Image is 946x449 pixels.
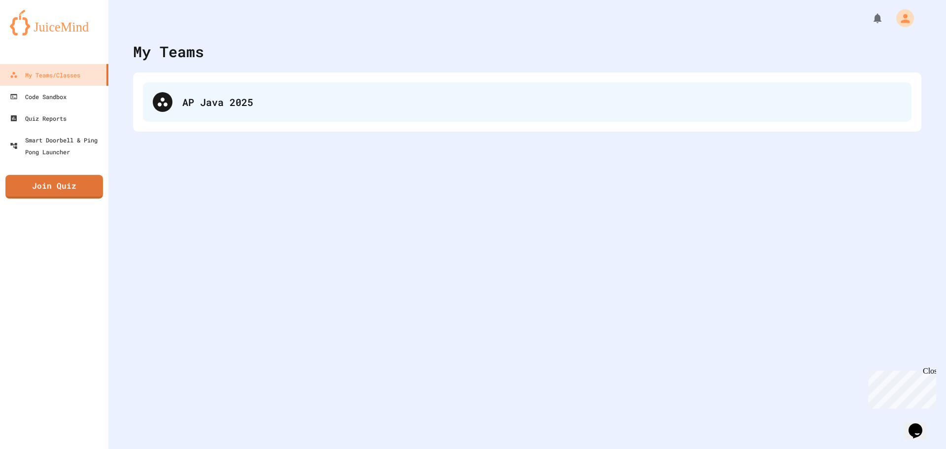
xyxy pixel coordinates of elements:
div: Chat with us now!Close [4,4,68,63]
div: My Teams [133,40,204,63]
a: Join Quiz [5,175,103,199]
div: AP Java 2025 [143,82,912,122]
div: Quiz Reports [10,112,67,124]
div: My Teams/Classes [10,69,80,81]
div: Code Sandbox [10,91,67,103]
iframe: chat widget [905,410,936,439]
iframe: chat widget [864,367,936,409]
div: AP Java 2025 [182,95,902,109]
div: My Account [886,7,916,30]
div: My Notifications [853,10,886,27]
img: logo-orange.svg [10,10,99,35]
div: Smart Doorbell & Ping Pong Launcher [10,134,104,158]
